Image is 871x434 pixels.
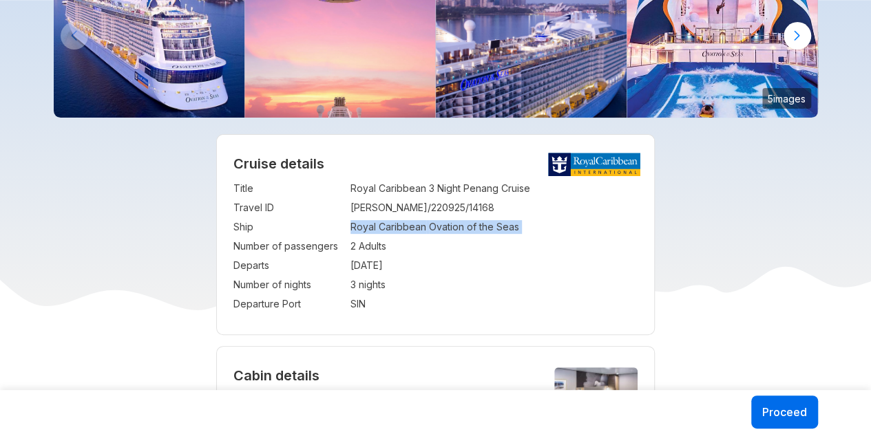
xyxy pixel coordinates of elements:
td: Number of nights [233,275,344,294]
td: Royal Caribbean 3 Night Penang Cruise [350,179,638,198]
td: : [344,389,350,409]
td: 2 Adults [350,237,638,256]
small: 5 images [762,88,811,109]
td: Departure Port [233,294,344,314]
h2: Cruise details [233,155,638,172]
td: Departs [233,256,344,275]
td: : [344,275,350,294]
td: : [344,294,350,314]
td: : [344,256,350,275]
td: : [344,237,350,256]
td: Ship [233,217,344,237]
td: [DATE] [350,256,638,275]
td: : [344,217,350,237]
td: Travel ID [233,198,344,217]
td: 3 nights [350,275,638,294]
td: : [344,198,350,217]
td: Royal Caribbean Ovation of the Seas [350,217,638,237]
button: Proceed [751,395,818,428]
td: Title [233,179,344,198]
td: : [344,179,350,198]
td: [PERSON_NAME]/220925/14168 [350,198,638,217]
td: Number of passengers [233,237,344,256]
td: Interior Stateroom Guarantee (ZI) [350,389,532,409]
td: Cabin type [233,389,344,409]
td: SIN [350,294,638,314]
h4: Cabin details [233,367,638,384]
